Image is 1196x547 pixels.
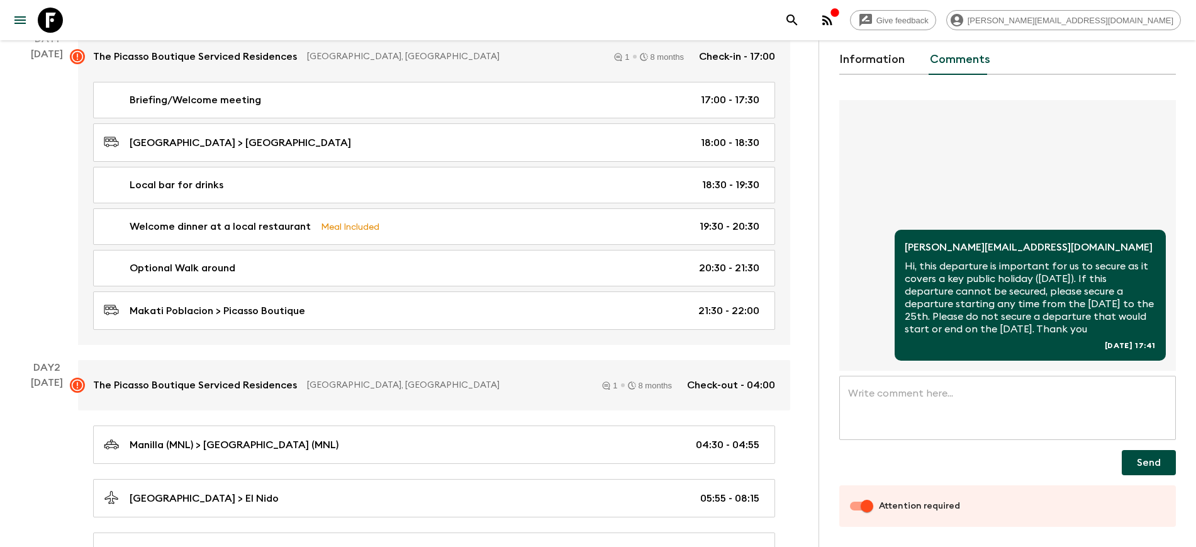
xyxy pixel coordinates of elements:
[699,49,775,64] p: Check-in - 17:00
[702,178,759,193] p: 18:30 - 19:30
[614,53,629,61] div: 1
[698,303,759,319] p: 21:30 - 22:00
[628,381,672,390] div: 8 months
[78,360,790,410] a: The Picasso Boutique Serviced Residences[GEOGRAPHIC_DATA], [GEOGRAPHIC_DATA]18 monthsCheck-out - ...
[93,167,775,203] a: Local bar for drinks18:30 - 19:30
[307,50,599,63] p: [GEOGRAPHIC_DATA], [GEOGRAPHIC_DATA]
[93,479,775,517] a: [GEOGRAPHIC_DATA] > El Nido05:55 - 08:15
[93,123,775,162] a: [GEOGRAPHIC_DATA] > [GEOGRAPHIC_DATA]18:00 - 18:30
[602,381,617,390] div: 1
[93,291,775,330] a: Makati Poblacion > Picasso Boutique21:30 - 22:00
[839,45,905,75] button: Information
[879,500,960,512] span: Attention required
[93,208,775,245] a: Welcome dinner at a local restaurantMeal Included19:30 - 20:30
[130,491,279,506] p: [GEOGRAPHIC_DATA] > El Nido
[700,491,759,506] p: 05:55 - 08:15
[93,49,297,64] p: The Picasso Boutique Serviced Residences
[905,260,1156,336] p: Hi, this departure is important for us to secure as it covers a key public holiday ([DATE]). If t...
[946,10,1181,30] div: [PERSON_NAME][EMAIL_ADDRESS][DOMAIN_NAME]
[130,93,261,108] p: Briefing/Welcome meeting
[905,240,1153,255] p: [PERSON_NAME][EMAIL_ADDRESS][DOMAIN_NAME]
[93,426,775,464] a: Manilla (MNL) > [GEOGRAPHIC_DATA] (MNL)04:30 - 04:55
[130,135,351,150] p: [GEOGRAPHIC_DATA] > [GEOGRAPHIC_DATA]
[93,378,297,393] p: The Picasso Boutique Serviced Residences
[130,303,305,319] p: Makati Poblacion > Picasso Boutique
[130,437,338,453] p: Manilla (MNL) > [GEOGRAPHIC_DATA] (MNL)
[701,93,759,108] p: 17:00 - 17:30
[869,16,936,25] span: Give feedback
[696,437,759,453] p: 04:30 - 04:55
[93,250,775,286] a: Optional Walk around20:30 - 21:30
[700,219,759,234] p: 19:30 - 20:30
[31,47,63,345] div: [DATE]
[93,82,775,118] a: Briefing/Welcome meeting17:00 - 17:30
[961,16,1180,25] span: [PERSON_NAME][EMAIL_ADDRESS][DOMAIN_NAME]
[640,53,684,61] div: 8 months
[1105,341,1156,351] span: [DATE] 17:41
[930,45,990,75] button: Comments
[1122,450,1176,475] button: Send
[307,379,587,392] p: [GEOGRAPHIC_DATA], [GEOGRAPHIC_DATA]
[699,261,759,276] p: 20:30 - 21:30
[687,378,775,393] p: Check-out - 04:00
[8,8,33,33] button: menu
[701,135,759,150] p: 18:00 - 18:30
[850,10,936,30] a: Give feedback
[780,8,805,33] button: search adventures
[321,220,379,234] p: Meal Included
[130,261,235,276] p: Optional Walk around
[78,31,790,82] a: The Picasso Boutique Serviced Residences[GEOGRAPHIC_DATA], [GEOGRAPHIC_DATA]18 monthsCheck-in - 1...
[15,360,78,375] p: Day 2
[130,178,223,193] p: Local bar for drinks
[130,219,311,234] p: Welcome dinner at a local restaurant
